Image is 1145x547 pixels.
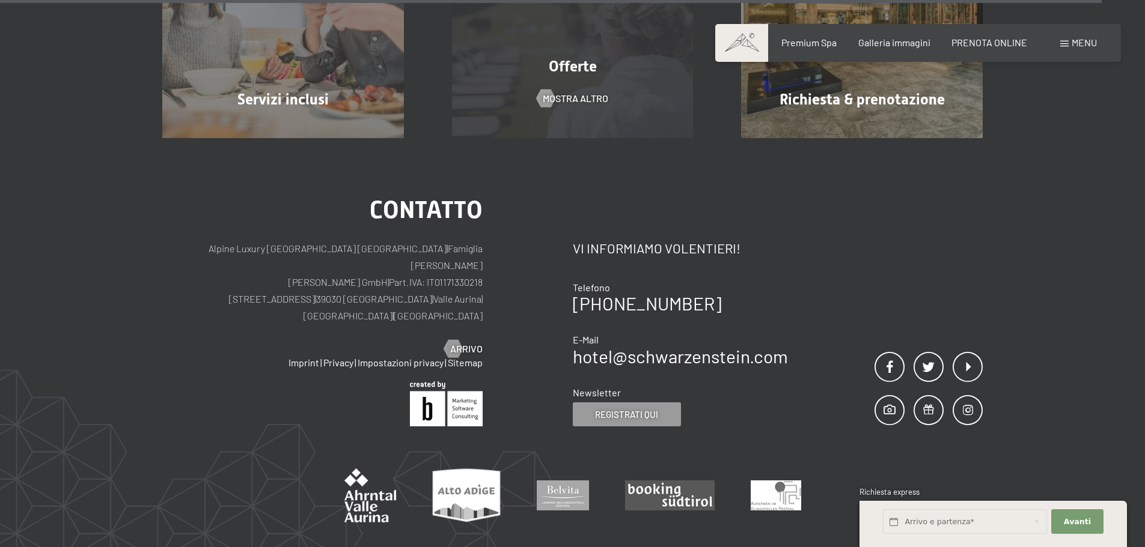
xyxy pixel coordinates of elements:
span: | [392,310,394,321]
span: | [481,293,483,304]
span: Contatto [370,196,483,224]
span: | [445,357,447,368]
span: Vi informiamo volentieri! [573,240,740,256]
button: Avanti [1051,510,1103,534]
span: Telefono [573,282,610,293]
span: | [320,357,322,368]
span: Menu [1072,37,1097,48]
span: Servizi inclusi [237,91,329,108]
span: | [388,276,389,288]
span: Newsletter [573,387,621,398]
a: PRENOTA ONLINE [951,37,1027,48]
a: Premium Spa [781,37,837,48]
a: Sitemap [448,357,483,368]
span: Richiesta express [860,487,920,497]
span: Richiesta & prenotazione [780,91,945,108]
a: [PHONE_NUMBER] [573,292,721,314]
span: | [315,293,316,304]
span: | [447,243,448,254]
span: | [355,357,356,368]
a: Impostazioni privacy [358,357,444,368]
a: Privacy [323,357,353,368]
a: hotel@schwarzenstein.com [573,345,788,367]
a: Arrivo [444,342,483,355]
span: mostra altro [543,92,608,105]
span: E-Mail [573,334,599,345]
a: Galleria immagini [858,37,930,48]
img: Brandnamic GmbH | Leading Hospitality Solutions [410,381,483,426]
span: Registrati qui [595,408,658,421]
span: | [432,293,433,304]
span: Avanti [1064,516,1091,527]
span: Arrivo [450,342,483,355]
p: Alpine Luxury [GEOGRAPHIC_DATA] [GEOGRAPHIC_DATA] Famiglia [PERSON_NAME] [PERSON_NAME] GmbH Part.... [162,240,483,324]
span: Offerte [549,58,597,75]
a: Imprint [289,357,319,368]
